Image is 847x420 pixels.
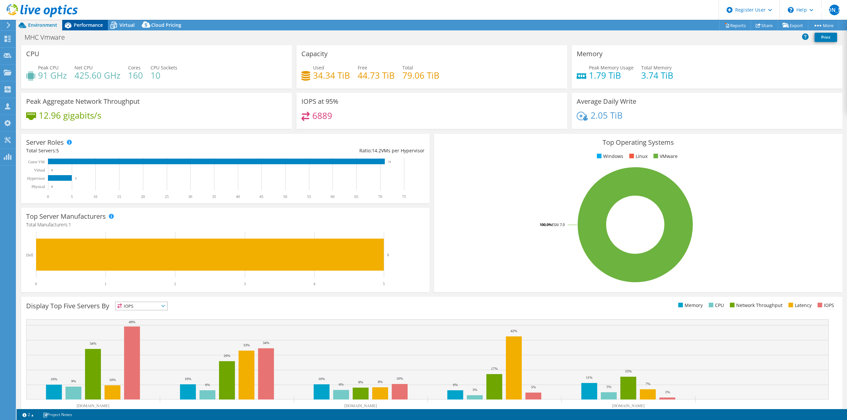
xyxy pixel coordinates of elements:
text: 35 [212,194,216,199]
span: IOPS [115,302,167,310]
text: 55 [307,194,311,199]
span: 14.2 [372,147,381,154]
text: 0 [47,194,49,199]
text: 30 [188,194,192,199]
li: CPU [707,302,724,309]
text: Virtual [34,168,45,172]
h3: Average Daily Write [577,98,636,105]
h4: 91 GHz [38,72,67,79]
text: 9% [71,379,76,383]
text: 34% [263,341,269,345]
text: 42% [511,329,517,333]
text: 60 [331,194,334,199]
text: 65 [354,194,358,199]
h4: Total Manufacturers: [26,221,424,228]
h4: 1.79 TiB [589,72,634,79]
h3: Memory [577,50,602,57]
div: Ratio: VMs per Hypervisor [225,147,424,154]
text: 5% [531,385,536,389]
text: 17% [491,366,498,370]
span: Total [402,64,413,71]
text: 15 [117,194,121,199]
text: 15% [625,369,632,373]
span: Environment [28,22,57,28]
h3: Capacity [301,50,328,57]
text: 6% [339,382,344,386]
text: 8% [358,380,363,384]
text: 5 [71,194,73,199]
text: 10% [109,378,116,382]
text: 0 [35,282,37,286]
text: 45 [259,194,263,199]
div: Total Servers: [26,147,225,154]
text: 10 [93,194,97,199]
text: [DOMAIN_NAME] [77,403,110,408]
span: 1 [68,221,71,228]
span: Used [313,64,324,71]
a: More [808,20,839,30]
li: Linux [628,153,647,160]
text: 6% [453,383,458,387]
text: Hypervisor [27,176,45,181]
li: VMware [652,153,678,160]
h4: 79.06 TiB [402,72,439,79]
text: 50 [283,194,287,199]
span: [PERSON_NAME] [829,5,840,15]
a: Print [815,33,837,42]
text: 3 [244,282,246,286]
h3: Server Roles [26,139,64,146]
span: Total Memory [641,64,672,71]
li: Latency [787,302,812,309]
text: 34% [90,341,96,345]
h4: 6889 [312,112,332,119]
a: Project Notes [38,410,77,419]
text: Physical [31,184,45,189]
text: 5 [387,253,389,257]
text: 5 [75,177,77,180]
span: Performance [74,22,103,28]
text: 5 [383,282,385,286]
li: IOPS [816,302,834,309]
text: 26% [224,354,230,358]
a: Reports [719,20,751,30]
text: 75 [402,194,406,199]
a: 2 [18,410,38,419]
text: Dell [26,253,33,257]
text: 10% [185,377,191,381]
text: 3% [472,388,477,392]
h3: Top Operating Systems [439,139,837,146]
svg: \n [788,7,794,13]
a: Share [751,20,778,30]
h4: 12.96 gigabits/s [39,112,101,119]
h1: MHC Vmware [22,34,75,41]
li: Windows [595,153,623,160]
text: 8% [378,380,383,384]
text: 70 [378,194,382,199]
text: 5% [606,385,611,389]
text: 6% [205,383,210,387]
text: 71 [388,160,391,164]
text: [DOMAIN_NAME] [612,403,645,408]
text: 1% [665,390,670,394]
text: 25 [165,194,169,199]
span: CPU Sockets [151,64,177,71]
h4: 44.73 TiB [358,72,395,79]
text: 49% [129,320,135,324]
span: 5 [56,147,59,154]
span: Cores [128,64,141,71]
text: Guest VM [28,160,45,164]
text: 10% [318,377,325,381]
text: 33% [243,343,250,347]
h3: CPU [26,50,39,57]
h3: Top Server Manufacturers [26,213,106,220]
text: 20 [141,194,145,199]
text: 4 [313,282,315,286]
span: Peak CPU [38,64,59,71]
text: 0 [51,169,53,172]
h4: 10 [151,72,177,79]
h4: 3.74 TiB [641,72,673,79]
h4: 160 [128,72,143,79]
text: 2 [174,282,176,286]
h3: Peak Aggregate Network Throughput [26,98,140,105]
text: 10% [51,377,57,381]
